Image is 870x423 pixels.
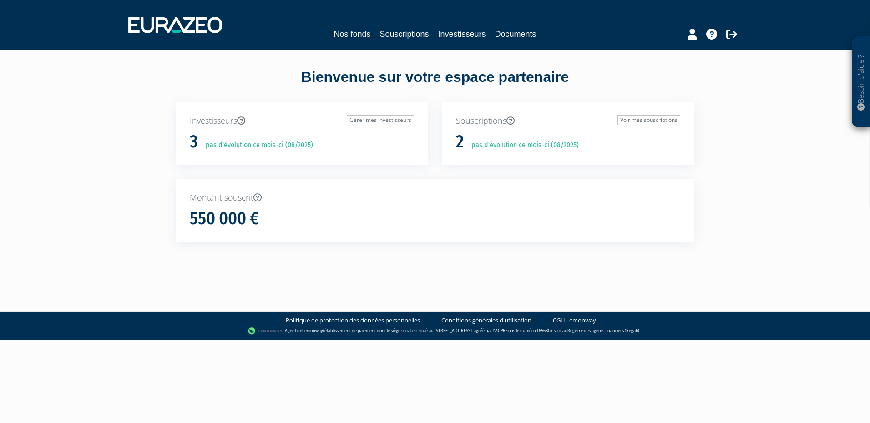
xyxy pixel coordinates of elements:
[190,209,259,228] h1: 550 000 €
[438,28,486,40] a: Investisseurs
[190,115,414,127] p: Investisseurs
[286,316,420,325] a: Politique de protection des données personnelles
[465,140,579,151] p: pas d'évolution ce mois-ci (08/2025)
[567,327,639,333] a: Registre des agents financiers (Regafi)
[553,316,596,325] a: CGU Lemonway
[334,28,370,40] a: Nos fonds
[302,327,323,333] a: Lemonway
[128,17,222,33] img: 1732889491-logotype_eurazeo_blanc_rvb.png
[169,67,701,102] div: Bienvenue sur votre espace partenaire
[456,132,464,151] h1: 2
[495,28,536,40] a: Documents
[617,115,680,125] a: Voir mes souscriptions
[190,192,680,204] p: Montant souscrit
[190,132,198,151] h1: 3
[856,41,866,123] p: Besoin d'aide ?
[441,316,531,325] a: Conditions générales d'utilisation
[379,28,429,40] a: Souscriptions
[456,115,680,127] p: Souscriptions
[199,140,313,151] p: pas d'évolution ce mois-ci (08/2025)
[347,115,414,125] a: Gérer mes investisseurs
[248,327,283,336] img: logo-lemonway.png
[9,327,861,336] div: - Agent de (établissement de paiement dont le siège social est situé au [STREET_ADDRESS], agréé p...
